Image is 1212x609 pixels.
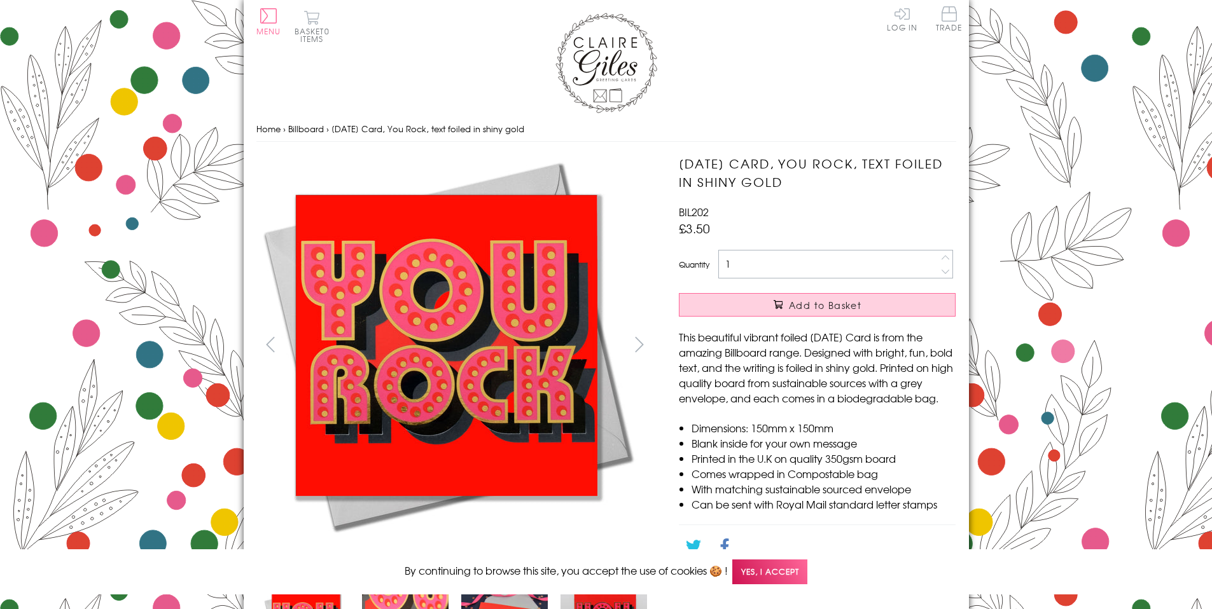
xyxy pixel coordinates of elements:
h1: [DATE] Card, You Rock, text foiled in shiny gold [679,154,956,191]
li: Dimensions: 150mm x 150mm [692,420,956,435]
span: [DATE] Card, You Rock, text foiled in shiny gold [331,123,524,135]
li: Printed in the U.K on quality 350gsm board [692,451,956,466]
span: Trade [936,6,963,31]
span: BIL202 [679,204,709,219]
span: › [283,123,286,135]
li: Blank inside for your own message [692,435,956,451]
a: Trade [936,6,963,34]
a: Home [256,123,281,135]
img: Valentine's Day Card, You Rock, text foiled in shiny gold [653,154,1035,536]
button: Menu [256,8,281,35]
span: Add to Basket [789,299,861,311]
label: Quantity [679,259,709,270]
p: This beautiful vibrant foiled [DATE] Card is from the amazing Billboard range. Designed with brig... [679,329,956,406]
a: Billboard [288,123,324,135]
li: Can be sent with Royal Mail standard letter stamps [692,496,956,512]
button: Add to Basket [679,293,956,317]
span: Yes, I accept [732,559,807,584]
button: prev [256,330,285,359]
li: Comes wrapped in Compostable bag [692,466,956,481]
nav: breadcrumbs [256,116,956,142]
span: 0 items [300,25,330,44]
img: Claire Giles Greetings Cards [555,13,657,113]
a: Log In [887,6,917,31]
span: › [326,123,329,135]
img: Valentine's Day Card, You Rock, text foiled in shiny gold [256,154,637,536]
span: £3.50 [679,219,710,237]
span: Menu [256,25,281,37]
button: Basket0 items [295,10,330,43]
li: With matching sustainable sourced envelope [692,481,956,496]
button: next [625,330,653,359]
